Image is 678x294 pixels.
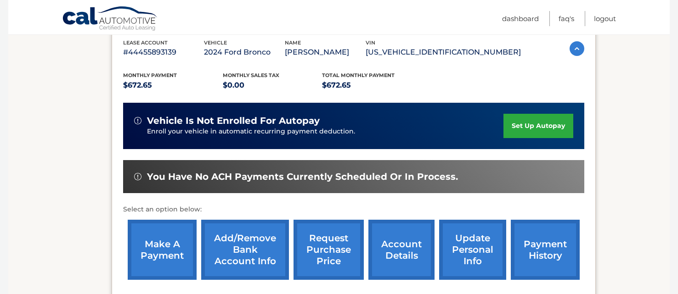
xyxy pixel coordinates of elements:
a: make a payment [128,220,197,280]
p: 2024 Ford Bronco [204,46,285,59]
a: set up autopay [503,114,573,138]
img: accordion-active.svg [570,41,584,56]
a: FAQ's [559,11,574,26]
p: Enroll your vehicle in automatic recurring payment deduction. [147,127,503,137]
span: name [285,39,301,46]
p: $672.65 [123,79,223,92]
img: alert-white.svg [134,117,141,124]
p: $672.65 [322,79,422,92]
a: request purchase price [294,220,364,280]
a: Add/Remove bank account info [201,220,289,280]
a: update personal info [439,220,506,280]
p: Select an option below: [123,204,584,215]
a: Cal Automotive [62,6,158,33]
a: Logout [594,11,616,26]
span: vin [366,39,375,46]
p: $0.00 [223,79,322,92]
span: vehicle is not enrolled for autopay [147,115,320,127]
a: payment history [511,220,580,280]
span: Monthly sales Tax [223,72,279,78]
span: lease account [123,39,168,46]
span: You have no ACH payments currently scheduled or in process. [147,171,458,183]
p: [US_VEHICLE_IDENTIFICATION_NUMBER] [366,46,521,59]
span: Total Monthly Payment [322,72,395,78]
a: account details [368,220,435,280]
p: #44455893139 [123,46,204,59]
img: alert-white.svg [134,173,141,180]
span: vehicle [204,39,227,46]
span: Monthly Payment [123,72,177,78]
a: Dashboard [502,11,539,26]
p: [PERSON_NAME] [285,46,366,59]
